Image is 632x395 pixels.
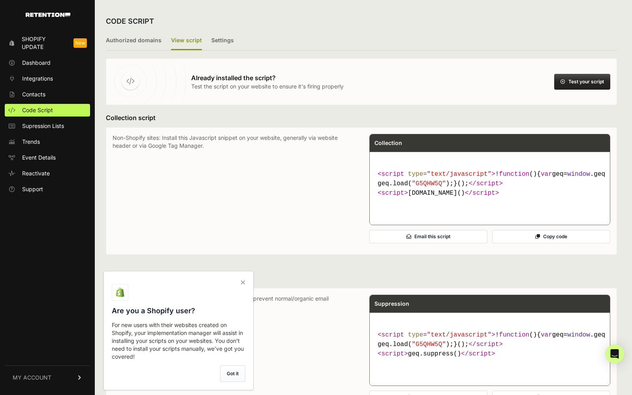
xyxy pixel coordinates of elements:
[171,32,202,50] label: View script
[408,171,423,178] span: type
[468,341,502,348] span: </ >
[541,331,552,339] span: var
[13,374,51,382] span: MY ACCOUNT
[427,171,491,178] span: "text/javascript"
[369,230,487,243] button: Email this script
[22,59,51,67] span: Dashboard
[499,331,537,339] span: ( )
[22,35,67,51] span: Shopify Update
[382,350,404,357] span: script
[5,365,90,389] a: MY ACCOUNT
[370,295,610,312] div: Suppression
[5,167,90,180] a: Reactivate
[461,350,495,357] span: </ >
[476,180,499,187] span: script
[22,154,56,162] span: Event Details
[499,171,529,178] span: function
[465,190,499,197] span: </ >
[382,190,404,197] span: script
[112,321,245,361] p: For new users with their websites created on Shopify, your implementation manager will assist in ...
[499,171,537,178] span: ( )
[113,134,354,248] p: Non-Shopify sites: Install this Javascript snippet on your website, generally via website header ...
[112,305,245,316] h3: Are you a Shopify user?
[5,120,90,132] a: Supression Lists
[382,171,404,178] span: script
[106,113,617,122] h3: Collection script
[492,230,610,243] button: Copy code
[382,331,404,339] span: script
[468,350,491,357] span: script
[468,180,502,187] span: </ >
[22,122,64,130] span: Supression Lists
[5,135,90,148] a: Trends
[374,166,605,201] code: [DOMAIN_NAME]()
[106,16,154,27] h2: CODE SCRIPT
[374,327,605,362] code: geq.suppress()
[220,365,245,382] label: Got it
[5,183,90,196] a: Support
[5,151,90,164] a: Event Details
[5,88,90,101] a: Contacts
[370,134,610,152] div: Collection
[427,331,491,339] span: "text/javascript"
[499,331,529,339] span: function
[191,83,344,90] p: Test the script on your website to ensure it's firing properly
[412,180,446,187] span: "G5QHW5Q"
[73,38,87,48] span: New
[378,171,495,178] span: < = >
[22,90,45,98] span: Contacts
[5,56,90,69] a: Dashboard
[26,13,70,17] img: Retention.com
[472,190,495,197] span: script
[378,350,408,357] span: < >
[412,341,446,348] span: "G5QHW5Q"
[22,185,43,193] span: Support
[567,171,590,178] span: window
[5,104,90,117] a: Code Script
[22,138,40,146] span: Trends
[605,344,624,363] div: Open Intercom Messenger
[106,274,617,283] h3: Suppression script
[22,169,50,177] span: Reactivate
[378,190,408,197] span: < >
[476,341,499,348] span: script
[541,171,552,178] span: var
[211,32,234,50] label: Settings
[554,74,610,90] button: Test your script
[191,73,344,83] h3: Already installed the script?
[5,72,90,85] a: Integrations
[22,75,53,83] span: Integrations
[5,33,90,53] a: Shopify Update New
[22,106,53,114] span: Code Script
[378,331,495,339] span: < = >
[115,288,125,297] img: Shopify
[106,32,162,50] label: Authorized domains
[567,331,590,339] span: window
[408,331,423,339] span: type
